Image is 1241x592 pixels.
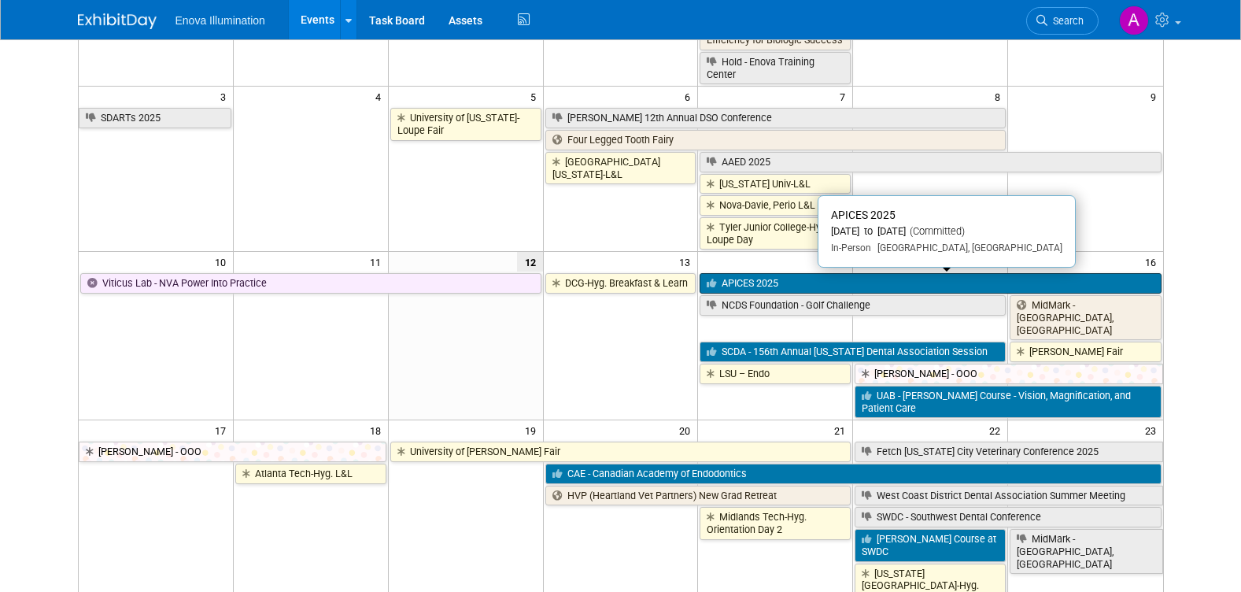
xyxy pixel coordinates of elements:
span: 20 [678,420,697,440]
a: Viticus Lab - NVA Power Into Practice [80,273,541,294]
a: [PERSON_NAME] 12th Annual DSO Conference [545,108,1006,128]
a: [PERSON_NAME] - OOO [79,442,386,462]
span: 9 [1149,87,1163,106]
span: In-Person [831,242,871,253]
span: 22 [988,420,1007,440]
span: 5 [529,87,543,106]
a: DCG-Hyg. Breakfast & Learn [545,273,696,294]
span: 8 [993,87,1007,106]
span: APICES 2025 [831,209,896,221]
a: University of [US_STATE]-Loupe Fair [390,108,541,140]
span: 21 [833,420,852,440]
span: 23 [1143,420,1163,440]
span: 18 [368,420,388,440]
a: MidMark - [GEOGRAPHIC_DATA], [GEOGRAPHIC_DATA] [1010,529,1162,574]
a: [PERSON_NAME] Course at SWDC [855,529,1006,561]
a: Midlands Tech-Hyg. Orientation Day 2 [700,507,851,539]
a: Four Legged Tooth Fairy [545,130,1006,150]
span: 4 [374,87,388,106]
a: West Coast District Dental Association Summer Meeting [855,486,1162,506]
a: SWDC - Southwest Dental Conference [855,507,1161,527]
span: Enova Illumination [175,14,265,27]
a: Atlanta Tech-Hyg. L&L [235,464,386,484]
span: 3 [219,87,233,106]
a: SCDA - 156th Annual [US_STATE] Dental Association Session [700,342,1006,362]
a: [PERSON_NAME] - OOO [855,364,1162,384]
img: ExhibitDay [78,13,157,29]
a: CAE - Canadian Academy of Endodontics [545,464,1162,484]
span: 19 [523,420,543,440]
a: [GEOGRAPHIC_DATA][US_STATE]-L&L [545,152,696,184]
a: HVP (Heartland Vet Partners) New Grad Retreat [545,486,851,506]
a: APICES 2025 [700,273,1161,294]
img: Andrea Miller [1119,6,1149,35]
span: 12 [517,252,543,272]
a: SDARTs 2025 [79,108,231,128]
a: Hold - Enova Training Center [700,52,851,84]
a: Tyler Junior College-Hyg. Loupe Day [700,217,851,250]
a: UAB - [PERSON_NAME] Course - Vision, Magnification, and Patient Care [855,386,1161,418]
a: [PERSON_NAME] Fair [1010,342,1161,362]
span: 16 [1143,252,1163,272]
a: NCDS Foundation - Golf Challenge [700,295,1006,316]
span: [GEOGRAPHIC_DATA], [GEOGRAPHIC_DATA] [871,242,1062,253]
span: 7 [838,87,852,106]
span: 17 [213,420,233,440]
span: Search [1047,15,1084,27]
a: [US_STATE] Univ-L&L [700,174,851,194]
a: Nova-Davie, Perio L&L [700,195,851,216]
span: 13 [678,252,697,272]
a: LSU – Endo [700,364,851,384]
div: [DATE] to [DATE] [831,225,1062,239]
a: University of [PERSON_NAME] Fair [390,442,851,462]
a: Search [1026,7,1099,35]
span: 6 [683,87,697,106]
span: (Committed) [906,225,965,237]
a: Fetch [US_STATE] City Veterinary Conference 2025 [855,442,1162,462]
a: AAED 2025 [700,152,1161,172]
span: 10 [213,252,233,272]
span: 11 [368,252,388,272]
a: MidMark - [GEOGRAPHIC_DATA], [GEOGRAPHIC_DATA] [1010,295,1161,340]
